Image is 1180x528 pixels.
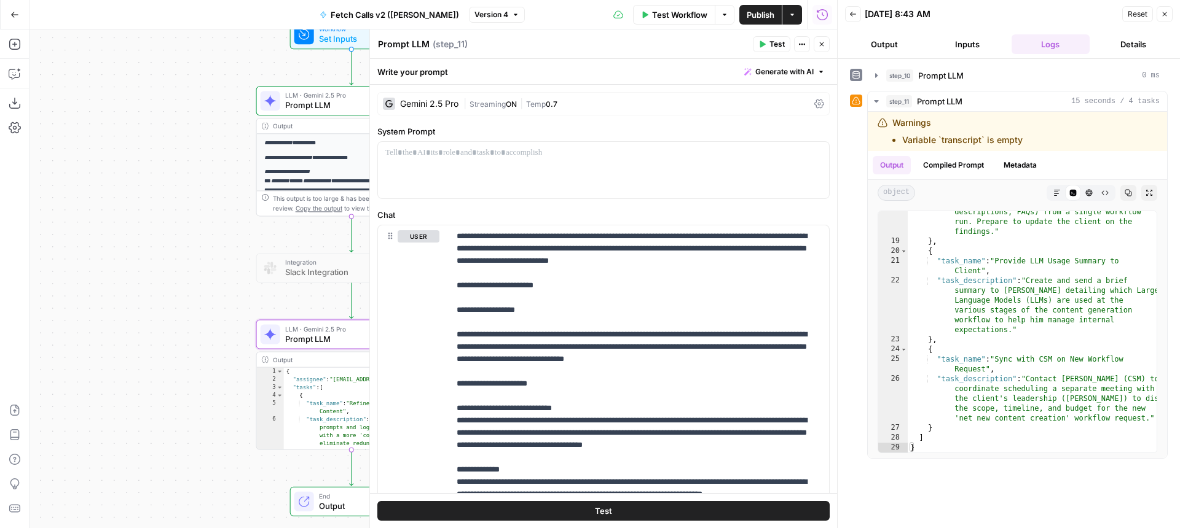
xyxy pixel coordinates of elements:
[319,500,403,512] span: Output
[868,112,1167,458] div: 15 seconds / 4 tasks
[1012,34,1090,54] button: Logs
[506,99,517,109] span: ON
[1071,96,1160,107] span: 15 seconds / 4 tasks
[878,374,908,423] div: 26
[878,185,915,201] span: object
[878,443,908,452] div: 29
[378,38,430,50] textarea: Prompt LLM
[257,392,284,400] div: 4
[285,99,411,111] span: Prompt LLM
[1122,6,1153,22] button: Reset
[256,253,447,282] div: IntegrationSlack IntegrationStep 9
[319,33,380,45] span: Set Inputs
[747,9,774,21] span: Publish
[433,38,468,50] span: ( step_11 )
[285,333,412,345] span: Prompt LLM
[273,355,413,365] div: Output
[256,20,447,49] div: WorkflowSet InputsInputs
[1128,9,1147,20] span: Reset
[398,230,439,243] button: user
[277,368,283,376] span: Toggle code folding, rows 1 through 29
[256,320,447,450] div: LLM · Gemini 2.5 ProPrompt LLMStep 11Output{ "assignee":"[EMAIL_ADDRESS][DOMAIN_NAME]", "tasks":[...
[739,5,782,25] button: Publish
[273,193,441,213] div: This output is too large & has been abbreviated for review. to view the full content.
[845,34,923,54] button: Output
[264,262,277,274] img: Slack-mark-RGB.png
[350,216,353,252] g: Edge from step_10 to step_9
[319,24,380,34] span: Workflow
[886,69,913,82] span: step_10
[463,97,470,109] span: |
[900,246,907,256] span: Toggle code folding, rows 20 through 23
[350,283,353,319] g: Edge from step_9 to step_11
[868,66,1167,85] button: 0 ms
[526,99,546,109] span: Temp
[878,246,908,256] div: 20
[350,49,353,85] g: Edge from start to step_10
[1142,70,1160,81] span: 0 ms
[285,90,411,100] span: LLM · Gemini 2.5 Pro
[878,256,908,276] div: 21
[769,39,785,50] span: Test
[319,491,403,501] span: End
[739,64,830,80] button: Generate with AI
[277,392,283,400] span: Toggle code folding, rows 4 through 7
[900,344,907,354] span: Toggle code folding, rows 24 through 27
[873,156,911,174] button: Output
[257,384,284,392] div: 3
[377,501,830,521] button: Test
[902,134,1023,146] li: Variable `transcript` is empty
[273,121,413,131] div: Output
[546,99,557,109] span: 0.7
[892,117,1023,146] div: Warnings
[878,276,908,335] div: 22
[517,97,526,109] span: |
[257,376,284,384] div: 2
[878,354,908,374] div: 25
[400,99,458,108] div: Gemini 2.5 Pro
[916,156,991,174] button: Compiled Prompt
[917,95,962,107] span: Prompt LLM
[868,91,1167,111] button: 15 seconds / 4 tasks
[256,487,447,516] div: EndOutput
[377,125,830,138] label: System Prompt
[257,400,284,416] div: 5
[370,59,837,84] div: Write your prompt
[285,266,413,278] span: Slack Integration
[633,5,715,25] button: Test Workflow
[469,7,525,23] button: Version 4
[886,95,912,107] span: step_11
[878,335,908,344] div: 23
[470,99,506,109] span: Streaming
[1095,34,1173,54] button: Details
[312,5,466,25] button: Fetch Calls v2 ([PERSON_NAME])
[996,156,1044,174] button: Metadata
[918,69,964,82] span: Prompt LLM
[331,9,459,21] span: Fetch Calls v2 ([PERSON_NAME])
[652,9,707,21] span: Test Workflow
[878,423,908,433] div: 27
[928,34,1006,54] button: Inputs
[753,36,790,52] button: Test
[285,324,412,334] span: LLM · Gemini 2.5 Pro
[277,384,283,392] span: Toggle code folding, rows 3 through 28
[257,368,284,376] div: 1
[257,416,284,456] div: 6
[878,236,908,246] div: 19
[878,344,908,354] div: 24
[878,433,908,443] div: 28
[595,505,612,517] span: Test
[377,209,830,221] label: Chat
[474,9,508,20] span: Version 4
[285,257,413,267] span: Integration
[350,450,353,486] g: Edge from step_11 to end
[296,204,342,212] span: Copy the output
[755,66,814,77] span: Generate with AI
